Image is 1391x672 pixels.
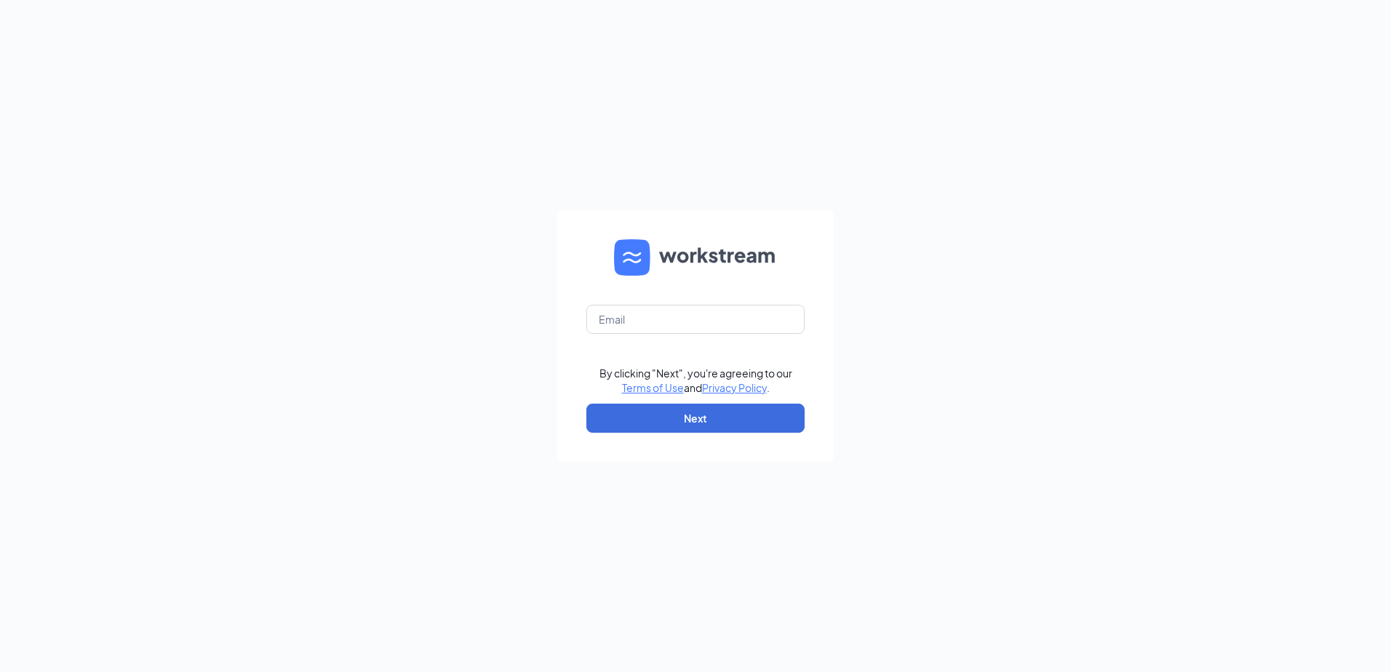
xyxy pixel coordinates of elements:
button: Next [586,404,805,433]
div: By clicking "Next", you're agreeing to our and . [599,366,792,395]
a: Terms of Use [622,381,684,394]
input: Email [586,305,805,334]
img: WS logo and Workstream text [614,239,777,276]
a: Privacy Policy [702,381,767,394]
